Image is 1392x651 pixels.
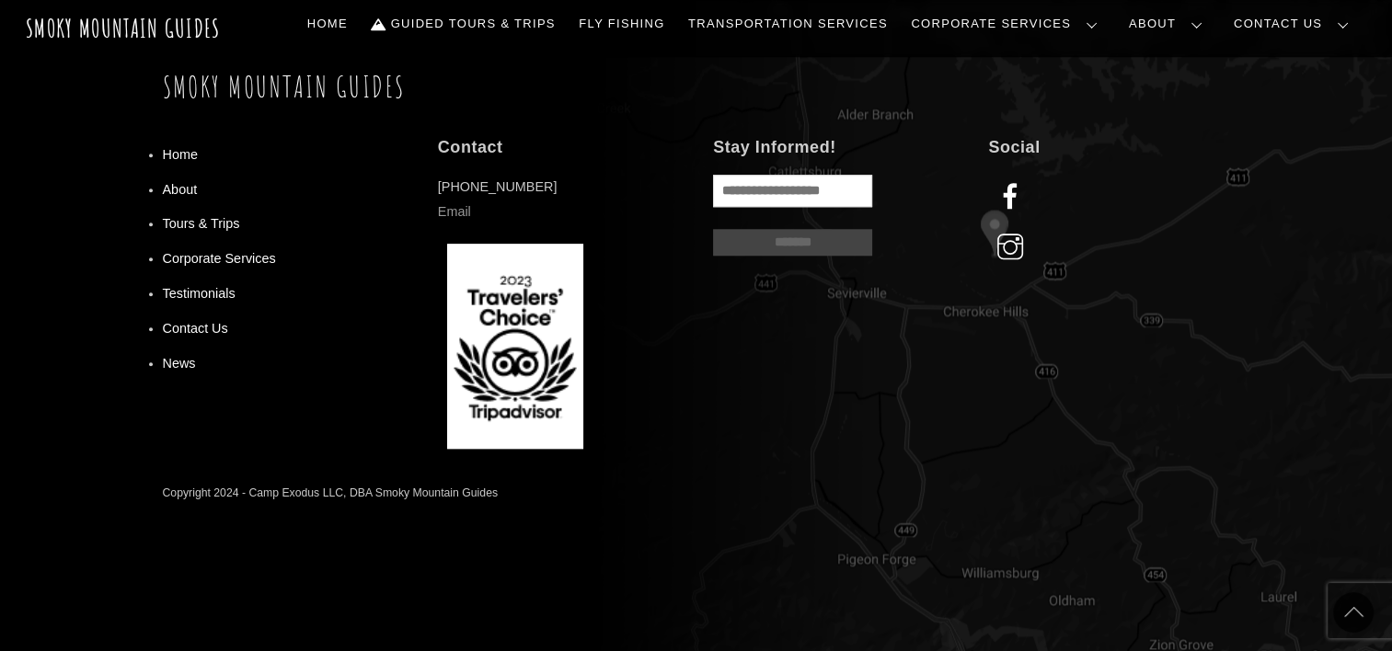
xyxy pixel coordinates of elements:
a: Transportation Services [681,5,894,43]
a: Home [163,147,198,162]
a: Contact Us [1226,5,1363,43]
a: Corporate Services [903,5,1112,43]
a: Fly Fishing [571,5,672,43]
div: Copyright 2024 - Camp Exodus LLC, DBA Smoky Mountain Guides [163,483,499,503]
a: facebook [988,188,1039,203]
a: instagram [988,239,1039,254]
a: News [163,356,196,371]
a: Smoky Mountain Guides [26,13,221,43]
a: Contact Us [163,321,228,336]
p: [PHONE_NUMBER] [438,175,679,223]
h4: Stay Informed! [713,137,954,158]
h4: Social [988,137,1229,158]
h4: Contact [438,137,679,158]
a: Smoky Mountain Guides [163,69,406,105]
a: About [1122,5,1217,43]
a: Home [300,5,355,43]
a: Guided Tours & Trips [364,5,563,43]
a: Tours & Trips [163,216,240,231]
a: Corporate Services [163,251,276,266]
a: Email [438,204,471,219]
a: About [163,182,198,197]
a: Testimonials [163,286,236,301]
